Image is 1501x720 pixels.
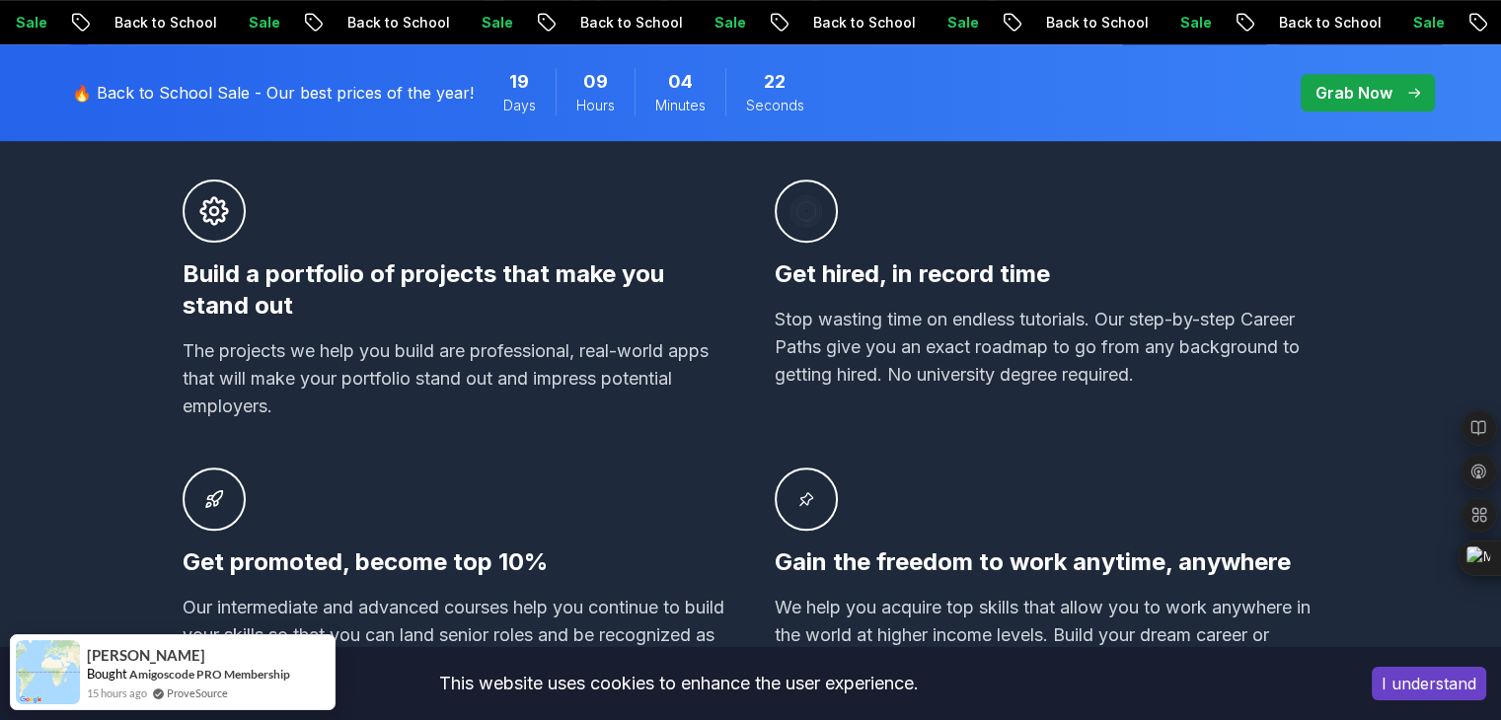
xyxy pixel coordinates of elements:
span: Bought [87,666,127,682]
span: 15 hours ago [87,684,147,701]
span: Minutes [655,96,706,115]
p: Sale [931,13,994,33]
img: provesource social proof notification image [16,640,80,704]
span: 4 Minutes [668,68,693,96]
p: Sale [1396,13,1460,33]
span: 22 Seconds [764,68,786,96]
p: Sale [232,13,295,33]
p: Sale [1163,13,1227,33]
span: [PERSON_NAME] [87,647,205,664]
span: Seconds [746,96,804,115]
p: Back to School [563,13,698,33]
p: Back to School [796,13,931,33]
span: Days [503,96,536,115]
p: We help you acquire top skills that allow you to work anywhere in the world at higher income leve... [775,594,1319,677]
a: Amigoscode PRO Membership [129,667,290,682]
span: Hours [576,96,615,115]
p: Back to School [1262,13,1396,33]
span: 19 Days [509,68,529,96]
h3: Build a portfolio of projects that make you stand out [183,258,727,322]
p: Back to School [1029,13,1163,33]
h3: Get hired, in record time [775,258,1319,290]
p: Stop wasting time on endless tutorials. Our step-by-step Career Paths give you an exact roadmap t... [775,306,1319,389]
p: The projects we help you build are professional, real-world apps that will make your portfolio st... [183,337,727,420]
h3: Gain the freedom to work anytime, anywhere [775,546,1319,578]
div: This website uses cookies to enhance the user experience. [15,662,1342,705]
button: Accept cookies [1372,667,1486,700]
p: 🔥 Back to School Sale - Our best prices of the year! [72,81,474,105]
p: Back to School [98,13,232,33]
p: Sale [465,13,528,33]
a: ProveSource [167,684,228,701]
h3: Get promoted, become top 10% [183,546,727,578]
p: Sale [698,13,761,33]
span: 9 Hours [583,68,608,96]
p: Back to School [331,13,465,33]
p: Grab Now [1315,81,1392,105]
p: Our intermediate and advanced courses help you continue to build your skills so that you can land... [183,594,727,677]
